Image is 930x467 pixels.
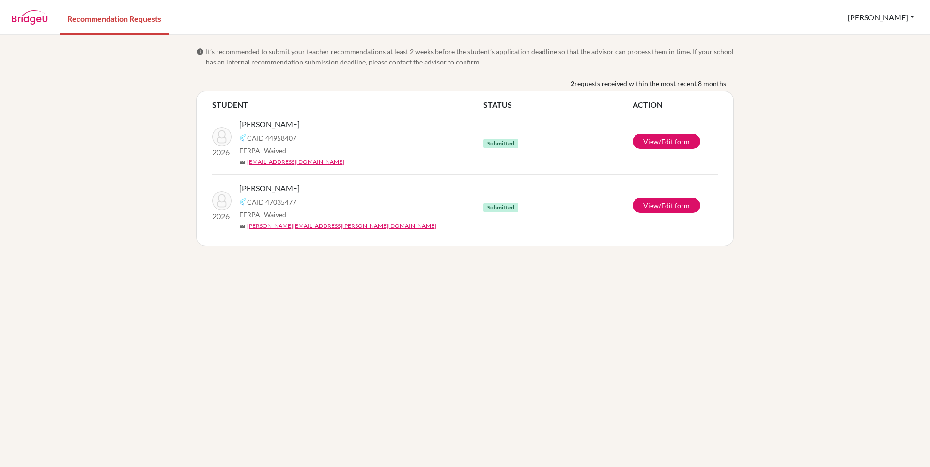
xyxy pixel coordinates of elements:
span: mail [239,224,245,229]
a: View/Edit form [633,134,700,149]
span: requests received within the most recent 8 months [574,79,726,89]
b: 2 [571,79,574,89]
span: mail [239,160,245,165]
span: - Waived [260,210,286,219]
th: ACTION [633,99,718,111]
p: 2026 [212,210,232,222]
span: It’s recommended to submit your teacher recommendations at least 2 weeks before the student’s app... [206,47,734,67]
span: [PERSON_NAME] [239,182,300,194]
a: View/Edit form [633,198,700,213]
img: BridgeU logo [12,10,48,25]
span: Submitted [483,139,518,148]
img: Atzbach, Amelia [212,191,232,210]
img: Common App logo [239,134,247,142]
span: [PERSON_NAME] [239,118,300,130]
a: [PERSON_NAME][EMAIL_ADDRESS][PERSON_NAME][DOMAIN_NAME] [247,222,436,230]
img: Varde, Athena [212,127,232,146]
span: Submitted [483,203,518,212]
span: CAID 47035477 [247,197,296,207]
th: STUDENT [212,99,483,111]
span: FERPA [239,209,286,220]
span: - Waived [260,146,286,155]
img: Common App logo [239,198,247,206]
a: Recommendation Requests [60,1,169,35]
p: 2026 [212,146,232,158]
span: CAID 44958407 [247,133,296,143]
span: info [196,48,204,56]
a: [EMAIL_ADDRESS][DOMAIN_NAME] [247,158,344,166]
span: FERPA [239,145,286,156]
button: [PERSON_NAME] [843,8,918,27]
th: STATUS [483,99,633,111]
